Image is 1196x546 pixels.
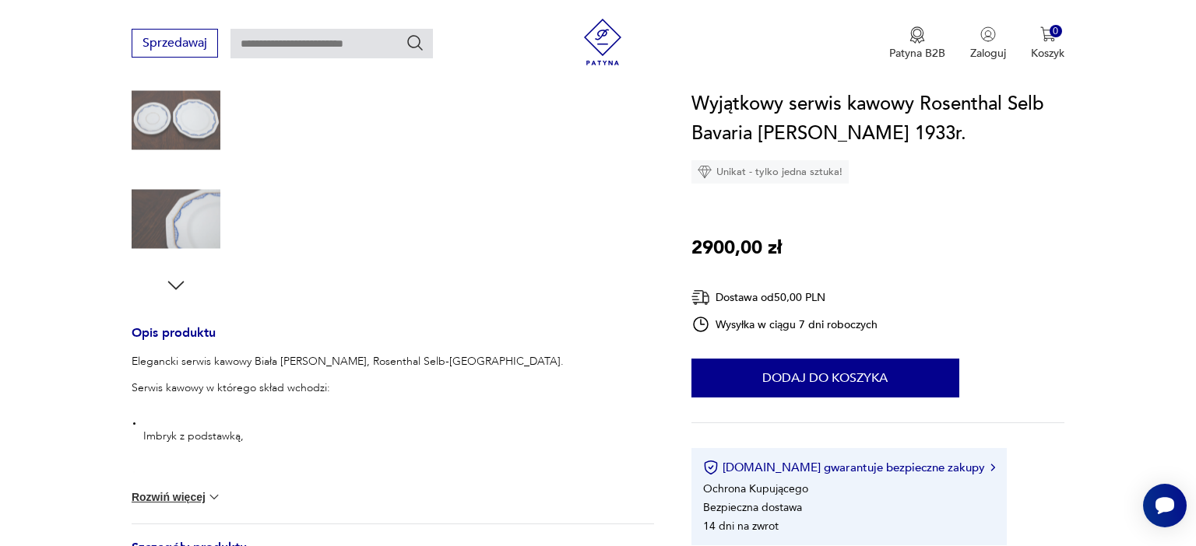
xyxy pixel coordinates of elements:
li: 14 dni na zwrot [703,519,779,534]
a: Ikona medaluPatyna B2B [889,26,945,61]
img: Zdjęcie produktu Wyjątkowy serwis kawowy Rosenthal Selb Bavaria MARIA 1933r. [132,175,220,264]
img: Patyna - sklep z meblami i dekoracjami vintage [579,19,626,65]
button: Patyna B2B [889,26,945,61]
div: Wysyłka w ciągu 7 dni roboczych [691,315,878,334]
img: Ikona diamentu [698,165,712,179]
p: Koszyk [1031,46,1064,61]
p: Imbryk z podstawką, [143,429,564,444]
img: chevron down [206,489,222,505]
img: Zdjęcie produktu Wyjątkowy serwis kawowy Rosenthal Selb Bavaria MARIA 1933r. [132,75,220,164]
p: Zaloguj [970,46,1006,61]
button: Dodaj do koszyka [691,359,959,397]
li: Ochrona Kupującego [703,481,808,496]
p: Patyna B2B [889,46,945,61]
button: 0Koszyk [1031,26,1064,61]
button: Szukaj [406,33,424,52]
img: Ikona certyfikatu [703,460,719,475]
p: Elegancki serwis kawowy Biała [PERSON_NAME], Rosenthal Selb-[GEOGRAPHIC_DATA]. [132,354,564,369]
button: Sprzedawaj [132,29,218,58]
div: Unikat - tylko jedna sztuka! [691,160,849,184]
button: Zaloguj [970,26,1006,61]
button: [DOMAIN_NAME] gwarantuje bezpieczne zakupy [703,460,995,475]
li: Bezpieczna dostawa [703,500,802,515]
img: Ikona koszyka [1040,26,1056,42]
img: Ikonka użytkownika [980,26,996,42]
img: Ikona strzałki w prawo [990,464,995,471]
p: Serwis kawowy w którego skład wchodzi: [132,380,564,396]
iframe: Smartsupp widget button [1143,484,1187,527]
img: Ikona dostawy [691,288,710,307]
p: 2900,00 zł [691,233,782,263]
button: Rozwiń więcej [132,489,222,505]
h3: Opis produktu [132,328,654,354]
a: Sprzedawaj [132,39,218,50]
div: 0 [1050,25,1063,38]
h1: Wyjątkowy serwis kawowy Rosenthal Selb Bavaria [PERSON_NAME] 1933r. [691,89,1064,149]
img: Ikona medalu [909,26,925,44]
div: Dostawa od 50,00 PLN [691,288,878,307]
